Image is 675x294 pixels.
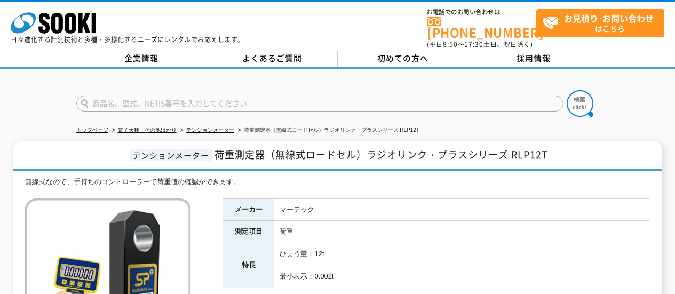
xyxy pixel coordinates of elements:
a: テンションメーター [186,127,234,133]
img: btn_search.png [567,90,593,117]
a: トップページ [76,127,108,133]
div: 無線式なので、手持ちのコントローラーで荷重値の確認ができます。 [25,177,649,188]
a: よくあるご質問 [207,51,338,67]
a: 企業情報 [76,51,207,67]
th: 特長 [223,243,274,288]
span: はこちら [542,10,664,36]
span: 荷重測定器（無線式ロードセル）ラジオリンク・プラスシリーズ RLP12T [215,147,548,162]
a: 採用情報 [468,51,599,67]
td: マーテック [274,198,649,221]
span: テンションメーター [130,149,212,161]
input: 商品名、型式、NETIS番号を入力してください [76,96,563,112]
strong: お見積り･お問い合わせ [564,12,654,25]
span: 8:50 [443,39,458,49]
a: 電子天秤・その他はかり [118,127,177,133]
span: 初めての方へ [377,52,428,64]
span: (平日 ～ 土日、祝日除く) [427,39,533,49]
span: 17:30 [464,39,483,49]
td: ひょう量：12t 最小表示：0.002t [274,243,649,288]
p: 日々進化する計測技術と多種・多様化するニーズにレンタルでお応えします。 [11,36,244,43]
th: メーカー [223,198,274,221]
span: お電話でのお問い合わせは [427,9,536,15]
a: [PHONE_NUMBER] [427,17,536,38]
a: お見積り･お問い合わせはこちら [536,9,664,37]
td: 荷重 [274,221,649,243]
a: 初めての方へ [338,51,468,67]
th: 測定項目 [223,221,274,243]
li: 荷重測定器（無線式ロードセル）ラジオリンク・プラスシリーズ RLP12T [236,125,419,136]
